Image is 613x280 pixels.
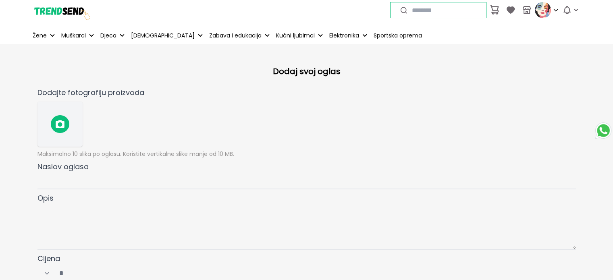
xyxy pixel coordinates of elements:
[276,31,315,40] p: Kućni ljubimci
[37,162,89,172] span: Naslov oglasa
[37,150,576,158] p: Maksimalno 10 slika po oglasu. Koristite vertikalne slike manje od 10 MB.
[37,253,60,263] span: Cijena
[60,27,96,44] button: Muškarci
[129,27,204,44] button: [DEMOGRAPHIC_DATA]
[328,27,369,44] button: Elektronika
[37,172,576,189] input: Naslov oglasa
[38,268,54,279] select: Cijena
[131,31,195,40] p: [DEMOGRAPHIC_DATA]
[329,31,359,40] p: Elektronika
[44,65,569,77] h2: Dodaj svoj oglas
[372,27,424,44] a: Sportska oprema
[208,27,271,44] button: Zabava i edukacija
[535,2,551,18] img: profile picture
[31,27,56,44] button: Žene
[37,87,144,97] span: Dodajte fotografiju proizvoda
[99,27,126,44] button: Djeca
[209,31,262,40] p: Zabava i edukacija
[33,31,47,40] p: Žene
[274,27,324,44] button: Kućni ljubimci
[37,193,54,203] span: Opis
[100,31,116,40] p: Djeca
[61,31,86,40] p: Muškarci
